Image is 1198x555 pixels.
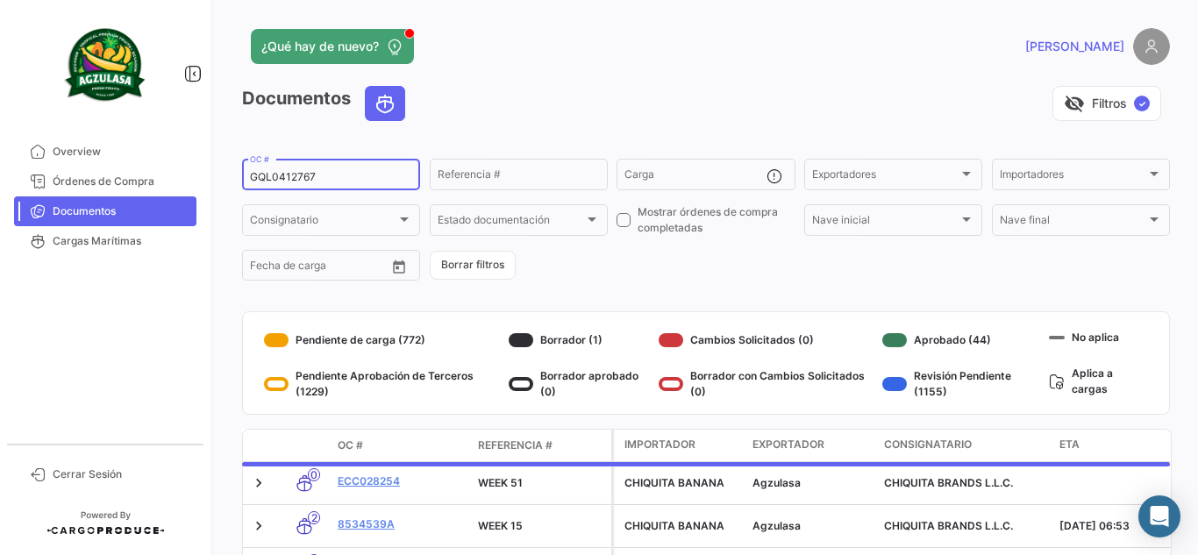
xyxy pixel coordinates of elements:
[61,21,149,109] img: agzulasa-logo.png
[14,137,196,167] a: Overview
[624,437,695,452] span: Importador
[242,86,410,121] h3: Documentos
[294,262,359,274] input: Hasta
[1138,495,1180,537] div: Abrir Intercom Messenger
[308,511,320,524] span: 2
[264,368,502,400] div: Pendiente Aprobación de Terceros (1229)
[338,473,464,489] a: ECC028254
[331,430,471,460] datatable-header-cell: OC #
[752,518,870,534] div: Agzulasa
[14,196,196,226] a: Documentos
[264,326,502,354] div: Pendiente de carga (772)
[478,518,604,534] div: WEEK 15
[1052,430,1184,461] datatable-header-cell: ETA
[478,475,604,491] div: WEEK 51
[1000,171,1146,183] span: Importadores
[250,517,267,535] a: Expand/Collapse Row
[308,468,320,481] span: 0
[624,518,738,534] div: CHIQUITA BANANA
[1064,93,1085,114] span: visibility_off
[638,204,795,236] span: Mostrar órdenes de compra completadas
[14,226,196,256] a: Cargas Marítimas
[1059,518,1177,534] div: [DATE] 06:53
[1049,326,1148,348] div: No aplica
[884,437,972,452] span: Consignatario
[1134,96,1150,111] span: ✓
[250,474,267,492] a: Expand/Collapse Row
[1049,362,1148,400] div: Aplica a cargas
[438,217,584,229] span: Estado documentación
[53,233,189,249] span: Cargas Marítimas
[1133,28,1170,65] img: placeholder-user.png
[471,430,611,460] datatable-header-cell: Referencia #
[509,326,652,354] div: Borrador (1)
[53,174,189,189] span: Órdenes de Compra
[882,368,1042,400] div: Revisión Pendiente (1155)
[251,29,414,64] button: ¿Qué hay de nuevo?
[812,217,959,229] span: Nave inicial
[659,326,875,354] div: Cambios Solicitados (0)
[338,438,363,453] span: OC #
[884,519,1013,532] span: CHIQUITA BRANDS L.L.C.
[261,38,379,55] span: ¿Qué hay de nuevo?
[14,167,196,196] a: Órdenes de Compra
[386,253,412,280] button: Open calendar
[812,171,959,183] span: Exportadores
[250,217,396,229] span: Consignatario
[877,430,1052,461] datatable-header-cell: Consignatario
[1059,437,1080,452] span: ETA
[884,476,1013,489] span: CHIQUITA BRANDS L.L.C.
[752,437,824,452] span: Exportador
[430,251,516,280] button: Borrar filtros
[338,516,464,532] a: 8534539A
[624,475,738,491] div: CHIQUITA BANANA
[659,368,875,400] div: Borrador con Cambios Solicitados (0)
[614,430,745,461] datatable-header-cell: Importador
[366,87,404,120] button: Ocean
[752,475,870,491] div: Agzulasa
[745,430,877,461] datatable-header-cell: Exportador
[478,438,553,453] span: Referencia #
[882,326,1042,354] div: Aprobado (44)
[53,203,189,219] span: Documentos
[1052,86,1161,121] button: visibility_offFiltros✓
[1000,217,1146,229] span: Nave final
[53,144,189,160] span: Overview
[53,466,189,482] span: Cerrar Sesión
[250,262,282,274] input: Desde
[509,368,652,400] div: Borrador aprobado (0)
[278,438,331,452] datatable-header-cell: Modo de Transporte
[1025,38,1124,55] span: [PERSON_NAME]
